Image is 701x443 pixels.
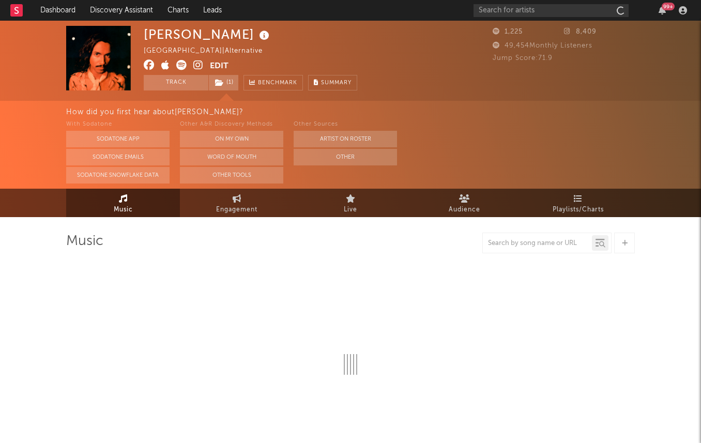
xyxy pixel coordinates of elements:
[180,149,283,165] button: Word Of Mouth
[243,75,303,90] a: Benchmark
[553,204,604,216] span: Playlists/Charts
[216,204,257,216] span: Engagement
[144,75,208,90] button: Track
[407,189,521,217] a: Audience
[66,149,170,165] button: Sodatone Emails
[474,4,629,17] input: Search for artists
[210,60,228,73] button: Edit
[180,167,283,184] button: Other Tools
[662,3,675,10] div: 99 +
[294,131,397,147] button: Artist on Roster
[493,28,523,35] span: 1,225
[180,189,294,217] a: Engagement
[66,189,180,217] a: Music
[144,45,275,57] div: [GEOGRAPHIC_DATA] | Alternative
[493,55,553,62] span: Jump Score: 71.9
[66,167,170,184] button: Sodatone Snowflake Data
[66,106,701,118] div: How did you first hear about [PERSON_NAME] ?
[258,77,297,89] span: Benchmark
[294,189,407,217] a: Live
[659,6,666,14] button: 99+
[66,131,170,147] button: Sodatone App
[521,189,635,217] a: Playlists/Charts
[564,28,597,35] span: 8,409
[321,80,352,86] span: Summary
[344,204,357,216] span: Live
[144,26,272,43] div: [PERSON_NAME]
[493,42,592,49] span: 49,454 Monthly Listeners
[294,149,397,165] button: Other
[208,75,239,90] span: ( 1 )
[449,204,480,216] span: Audience
[483,239,592,248] input: Search by song name or URL
[180,131,283,147] button: On My Own
[66,118,170,131] div: With Sodatone
[294,118,397,131] div: Other Sources
[308,75,357,90] button: Summary
[180,118,283,131] div: Other A&R Discovery Methods
[209,75,238,90] button: (1)
[114,204,133,216] span: Music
